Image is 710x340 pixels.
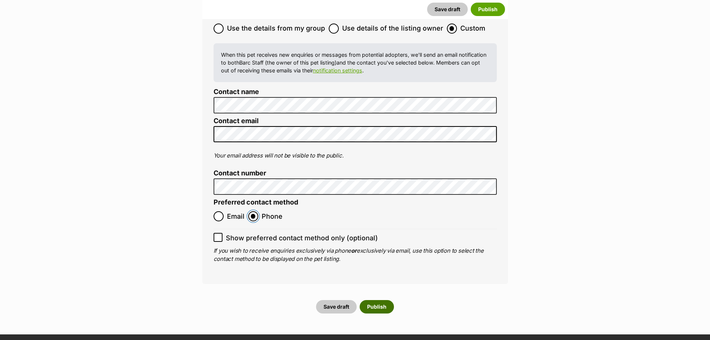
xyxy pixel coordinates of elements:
p: When this pet receives new enquiries or messages from potential adopters, we'll send an email not... [221,51,489,75]
button: Save draft [316,300,357,314]
button: Save draft [427,3,468,16]
label: Preferred contact method [214,199,298,206]
span: Use the details from my group [227,24,325,34]
label: Contact email [214,117,497,125]
span: Show preferred contact method only (optional) [226,233,378,243]
b: or [351,247,357,254]
span: Custom [460,24,485,34]
label: Contact name [214,88,497,96]
button: Publish [471,3,505,16]
label: Contact number [214,169,497,177]
span: Barc Staff (the owner of this pet listing) [239,59,337,66]
p: If you wish to receive enquiries exclusively via phone exclusively via email, use this option to ... [214,247,497,263]
button: Publish [360,300,394,314]
a: notification settings [313,67,362,74]
p: Your email address will not be visible to the public. [214,152,497,160]
span: Use details of the listing owner [342,24,443,34]
span: Phone [262,211,283,221]
span: Email [227,211,244,221]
